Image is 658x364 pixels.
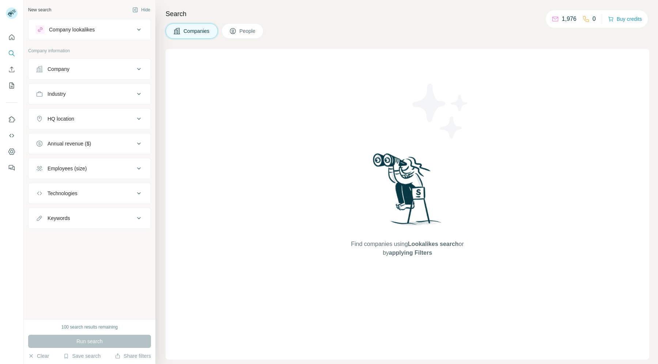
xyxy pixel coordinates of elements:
div: Company lookalikes [49,26,95,33]
div: Technologies [48,190,77,197]
div: 100 search results remaining [61,324,118,330]
span: applying Filters [389,250,432,256]
button: Employees (size) [29,160,151,177]
button: Technologies [29,185,151,202]
p: 0 [593,15,596,23]
button: Buy credits [608,14,642,24]
div: Employees (size) [48,165,87,172]
button: Feedback [6,161,18,174]
span: Companies [184,27,210,35]
button: Enrich CSV [6,63,18,76]
button: HQ location [29,110,151,128]
button: Search [6,47,18,60]
div: New search [28,7,51,13]
button: Use Surfe on LinkedIn [6,113,18,126]
h4: Search [166,9,649,19]
span: People [239,27,256,35]
button: Share filters [115,352,151,360]
button: Industry [29,85,151,103]
span: Find companies using or by [349,240,466,257]
button: Company [29,60,151,78]
button: Hide [127,4,155,15]
div: Annual revenue ($) [48,140,91,147]
img: Surfe Illustration - Woman searching with binoculars [370,151,446,233]
button: Save search [63,352,101,360]
button: Use Surfe API [6,129,18,142]
div: Keywords [48,215,70,222]
div: Company [48,65,69,73]
div: Industry [48,90,66,98]
button: Company lookalikes [29,21,151,38]
div: HQ location [48,115,74,122]
img: Surfe Illustration - Stars [408,78,473,144]
p: Company information [28,48,151,54]
button: Annual revenue ($) [29,135,151,152]
p: 1,976 [562,15,576,23]
button: Clear [28,352,49,360]
span: Lookalikes search [408,241,459,247]
button: My lists [6,79,18,92]
button: Quick start [6,31,18,44]
button: Keywords [29,209,151,227]
button: Dashboard [6,145,18,158]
